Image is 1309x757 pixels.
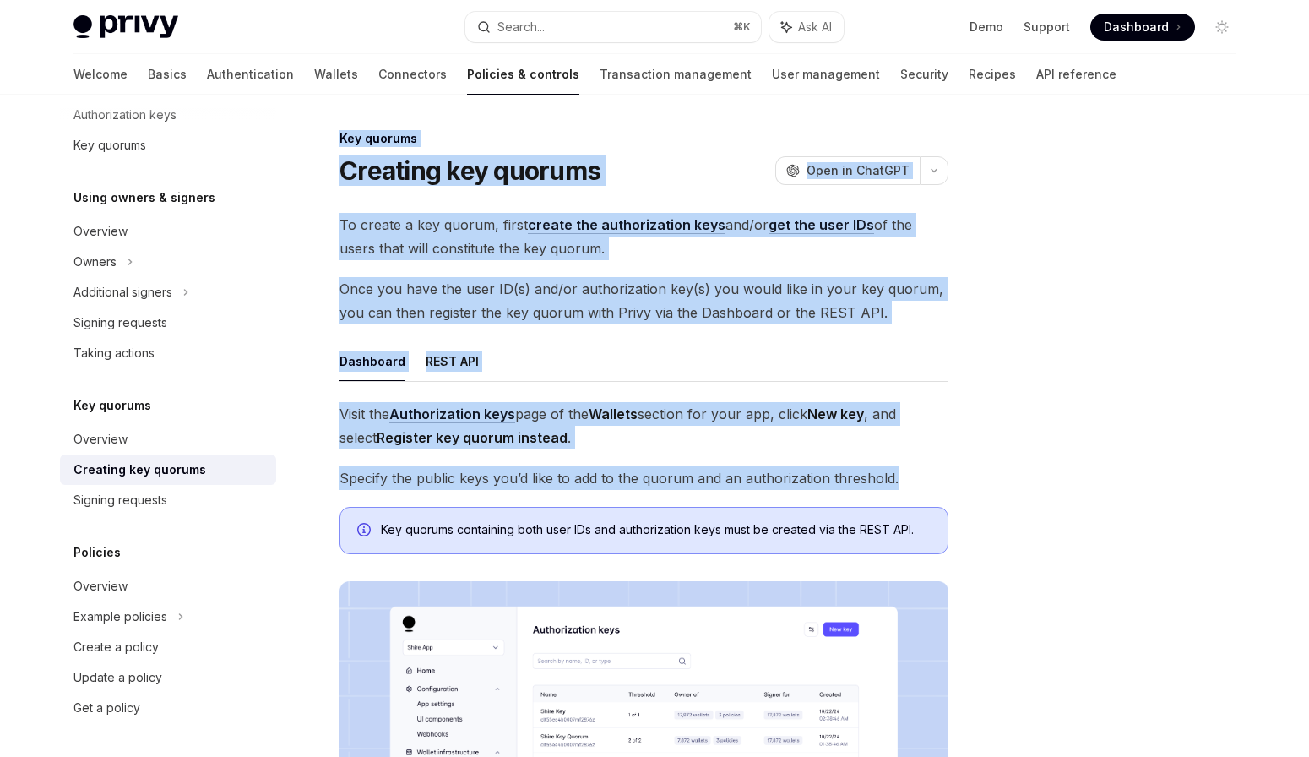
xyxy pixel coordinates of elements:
span: Key quorums containing both user IDs and authorization keys must be created via the REST API. [381,521,931,538]
a: Overview [60,424,276,455]
a: Overview [60,216,276,247]
button: Search...⌘K [465,12,761,42]
h5: Using owners & signers [73,188,215,208]
div: Key quorums [339,130,948,147]
a: Creating key quorums [60,455,276,485]
div: Overview [73,221,128,242]
a: Transaction management [600,54,752,95]
button: Ask AI [769,12,844,42]
strong: Authorization keys [389,406,515,422]
div: Owners [73,252,117,272]
button: Dashboard [339,341,405,381]
span: Once you have the user ID(s) and/or authorization key(s) you would like in your key quorum, you c... [339,277,948,324]
a: Demo [970,19,1003,35]
div: Additional signers [73,282,172,302]
a: Connectors [378,54,447,95]
a: create the authorization keys [528,216,725,234]
h1: Creating key quorums [339,155,600,186]
img: light logo [73,15,178,39]
div: Signing requests [73,490,167,510]
div: Create a policy [73,637,159,657]
a: Taking actions [60,338,276,368]
span: To create a key quorum, first and/or of the users that will constitute the key quorum. [339,213,948,260]
div: Overview [73,429,128,449]
button: REST API [426,341,479,381]
svg: Info [357,523,374,540]
a: Create a policy [60,632,276,662]
a: Wallets [314,54,358,95]
div: Creating key quorums [73,460,206,480]
div: Get a policy [73,698,140,718]
span: Specify the public keys you’d like to add to the quorum and an authorization threshold. [339,466,948,490]
div: Update a policy [73,667,162,688]
a: Key quorums [60,130,276,161]
button: Open in ChatGPT [775,156,920,185]
div: Key quorums [73,135,146,155]
a: Dashboard [1090,14,1195,41]
a: Signing requests [60,485,276,515]
a: Authentication [207,54,294,95]
a: User management [772,54,880,95]
h5: Key quorums [73,395,151,416]
a: Authorization keys [389,406,515,423]
a: Overview [60,571,276,602]
a: API reference [1036,54,1116,95]
a: Signing requests [60,308,276,338]
div: Signing requests [73,313,167,333]
span: Visit the page of the section for your app, click , and select . [339,402,948,449]
div: Example policies [73,607,167,627]
span: Dashboard [1104,19,1169,35]
strong: Register key quorum instead [377,429,568,446]
a: Support [1024,19,1070,35]
a: get the user IDs [769,216,874,234]
a: Basics [148,54,187,95]
div: Taking actions [73,343,155,363]
button: Toggle dark mode [1209,14,1236,41]
a: Recipes [969,54,1016,95]
div: Search... [497,17,545,37]
a: Security [900,54,948,95]
span: ⌘ K [733,20,751,34]
span: Ask AI [798,19,832,35]
strong: Wallets [589,406,638,422]
span: Open in ChatGPT [807,162,910,179]
a: Get a policy [60,693,276,723]
h5: Policies [73,542,121,563]
strong: New key [807,406,864,422]
a: Policies & controls [467,54,579,95]
a: Welcome [73,54,128,95]
a: Update a policy [60,662,276,693]
div: Overview [73,576,128,596]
